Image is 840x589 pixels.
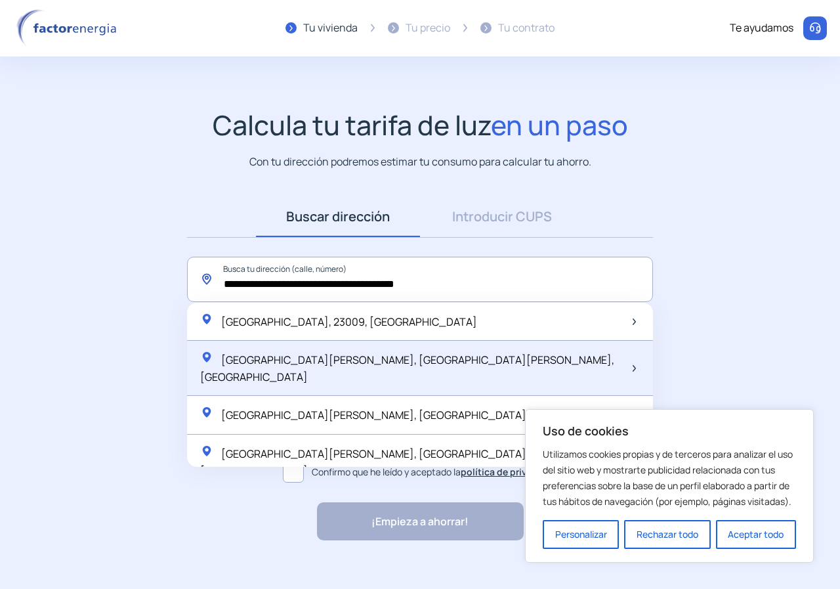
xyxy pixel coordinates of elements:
span: en un paso [491,106,628,143]
a: política de privacidad [461,466,557,478]
div: Tu vivienda [303,20,358,37]
span: [GEOGRAPHIC_DATA], 23009, [GEOGRAPHIC_DATA] [221,315,477,329]
span: [GEOGRAPHIC_DATA][PERSON_NAME], [GEOGRAPHIC_DATA][PERSON_NAME], [GEOGRAPHIC_DATA] [200,353,614,384]
button: Rechazar todo [624,520,710,549]
a: Introducir CUPS [420,196,584,237]
div: Tu contrato [498,20,555,37]
span: [GEOGRAPHIC_DATA][PERSON_NAME], [GEOGRAPHIC_DATA] [221,408,526,422]
img: location-pin-green.svg [200,313,213,326]
img: arrow-next-item.svg [633,365,636,372]
img: logo factor [13,9,125,47]
img: location-pin-green.svg [200,445,213,458]
div: Uso de cookies [525,409,814,563]
img: location-pin-green.svg [200,406,213,419]
img: location-pin-green.svg [200,351,213,364]
img: arrow-next-item.svg [633,318,636,325]
a: Buscar dirección [256,196,420,237]
span: [GEOGRAPHIC_DATA][PERSON_NAME], [GEOGRAPHIC_DATA][PERSON_NAME], [GEOGRAPHIC_DATA] [200,447,614,478]
button: Personalizar [543,520,619,549]
img: llamar [808,22,822,35]
p: Utilizamos cookies propias y de terceros para analizar el uso del sitio web y mostrarte publicida... [543,447,796,510]
span: Confirmo que he leído y aceptado la [312,465,557,479]
h1: Calcula tu tarifa de luz [213,109,628,141]
p: Uso de cookies [543,423,796,439]
div: Te ayudamos [730,20,793,37]
div: Tu precio [406,20,450,37]
button: Aceptar todo [716,520,796,549]
p: Con tu dirección podremos estimar tu consumo para calcular tu ahorro. [249,154,591,170]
